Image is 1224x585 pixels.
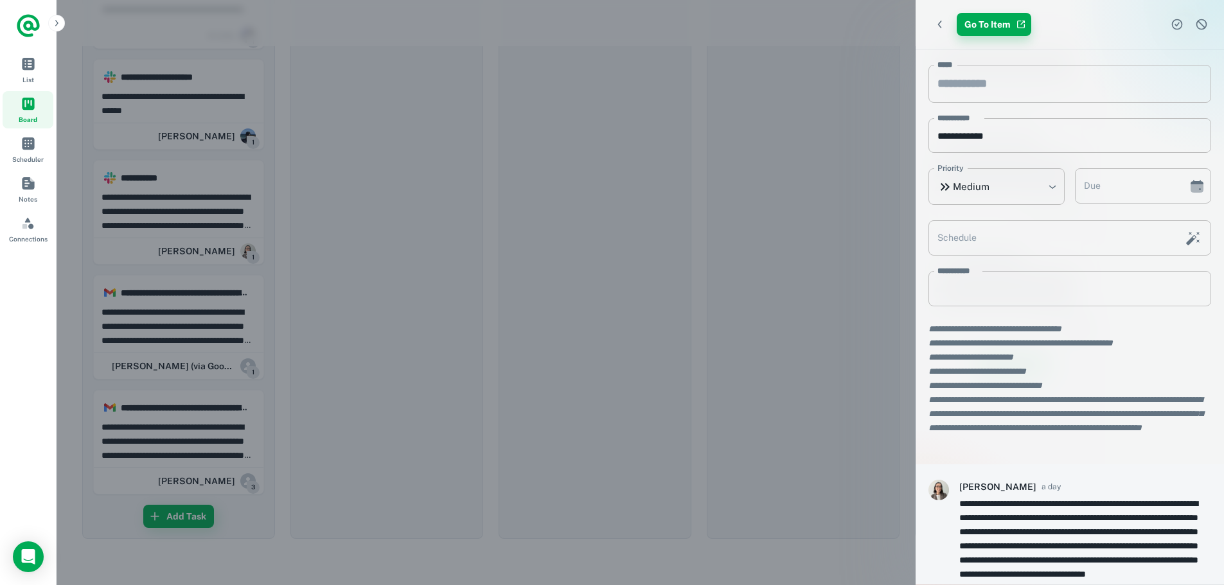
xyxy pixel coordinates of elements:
[1192,15,1211,34] button: Dismiss task
[1042,481,1061,493] span: a day
[19,194,37,204] span: Notes
[3,131,53,168] a: Scheduler
[13,541,44,572] div: Open Intercom Messenger
[3,51,53,89] a: List
[1167,15,1187,34] button: Complete task
[916,49,1224,584] div: scrollable content
[1184,173,1210,199] button: Choose date
[928,168,1065,205] div: Medium
[9,234,48,244] span: Connections
[15,13,41,39] a: Logo
[3,171,53,208] a: Notes
[3,91,53,128] a: Board
[928,480,949,500] img: 8821892662563_ec21a45e795f13f1e626_72.jpg
[1182,227,1204,249] button: Schedule this task with AI
[19,114,37,125] span: Board
[959,480,1036,494] h6: [PERSON_NAME]
[12,154,44,164] span: Scheduler
[928,13,952,36] button: Back
[937,162,964,174] label: Priority
[3,211,53,248] a: Connections
[22,74,34,85] span: List
[957,13,1031,36] a: Go To Item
